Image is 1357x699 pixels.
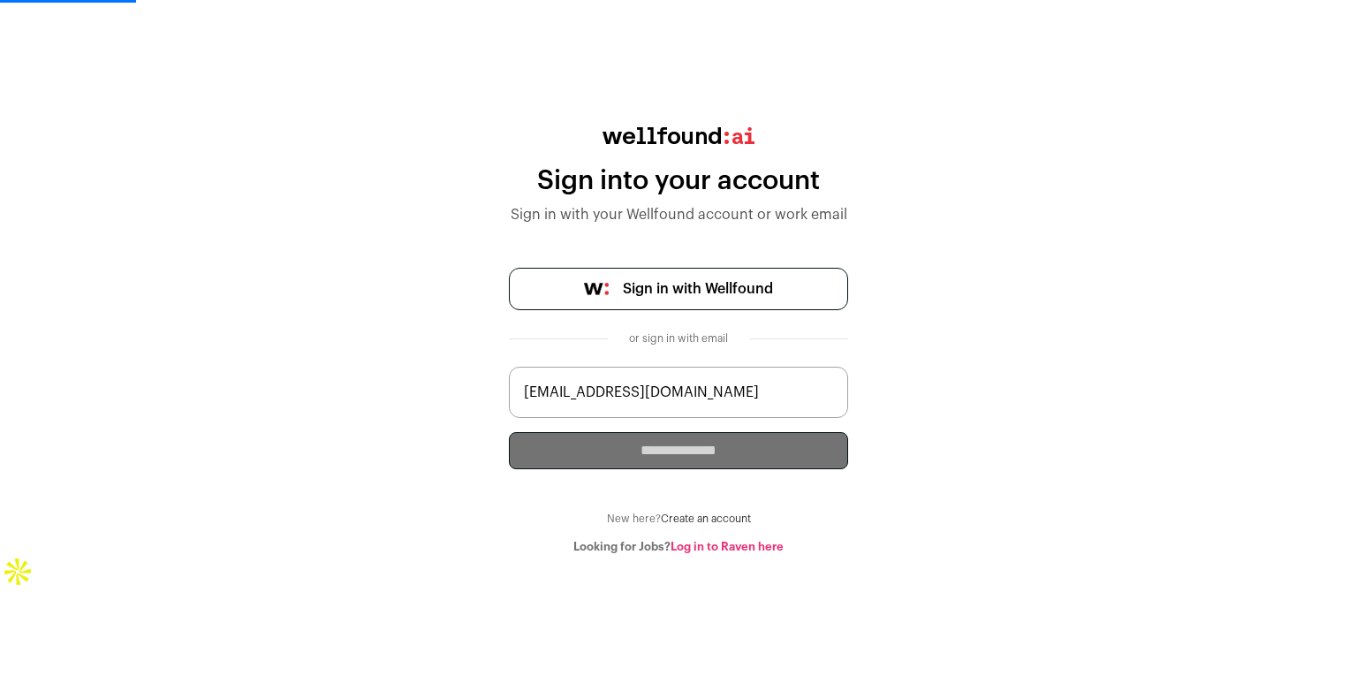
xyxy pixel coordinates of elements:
div: Looking for Jobs? [509,540,848,554]
div: New here? [509,512,848,526]
img: wellfound-symbol-flush-black-fb3c872781a75f747ccb3a119075da62bfe97bd399995f84a933054e44a575c4.png [584,283,609,295]
div: Sign in with your Wellfound account or work email [509,204,848,225]
img: wellfound:ai [603,127,754,144]
a: Create an account [661,513,751,524]
div: or sign in with email [622,331,735,346]
input: name@work-email.com [509,367,848,418]
a: Sign in with Wellfound [509,268,848,310]
span: Sign in with Wellfound [623,278,773,300]
div: Sign into your account [509,165,848,197]
a: Log in to Raven here [671,541,784,552]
